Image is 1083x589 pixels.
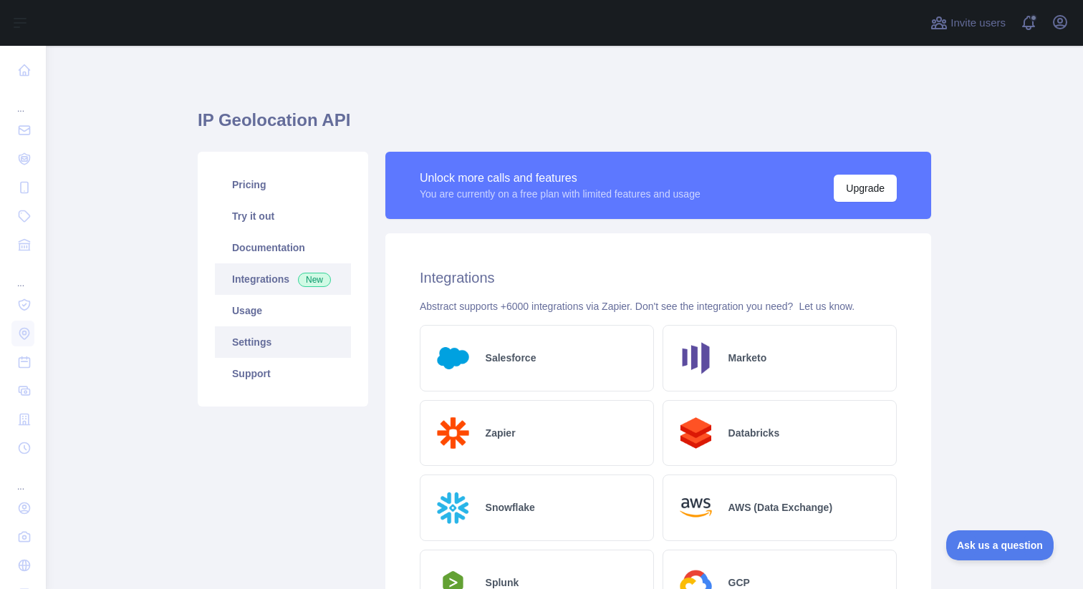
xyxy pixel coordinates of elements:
img: Logo [675,412,717,454]
h1: IP Geolocation API [198,109,931,143]
a: Integrations New [215,263,351,295]
a: Usage [215,295,351,326]
div: ... [11,86,34,115]
h2: AWS (Data Exchange) [728,500,832,515]
span: Invite users [950,15,1006,31]
button: Upgrade [834,175,897,202]
h2: Databricks [728,426,780,440]
img: Logo [432,487,474,529]
h2: Salesforce [486,351,536,365]
h2: Marketo [728,351,767,365]
img: Logo [432,412,474,454]
h2: Integrations [420,268,897,288]
a: Settings [215,326,351,358]
a: Pricing [215,169,351,200]
div: ... [11,261,34,289]
div: Abstract supports +6000 integrations via Zapier. Don't see the integration you need? [420,299,897,313]
a: Try it out [215,200,351,232]
div: You are currently on a free plan with limited features and usage [420,187,701,201]
a: Documentation [215,232,351,263]
img: Logo [675,337,717,379]
img: Logo [432,337,474,379]
div: Unlock more calls and features [420,170,701,187]
a: Support [215,358,351,389]
div: ... [11,464,34,492]
h2: Zapier [486,426,516,440]
img: Logo [675,487,717,529]
button: Invite users [928,11,1009,34]
span: New [298,273,331,287]
button: Let us know. [799,299,855,313]
h2: Snowflake [486,500,535,515]
iframe: Toggle Customer Support [946,530,1054,560]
